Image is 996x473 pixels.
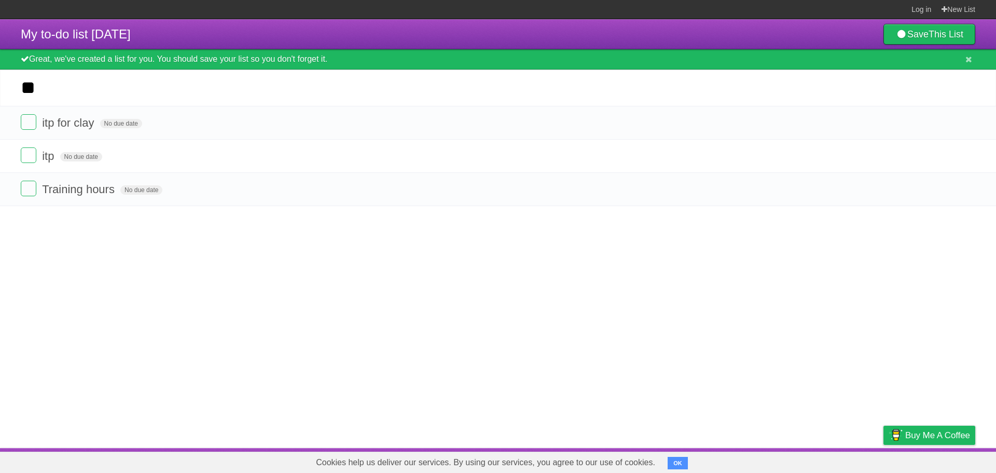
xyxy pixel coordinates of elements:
[745,451,767,470] a: About
[21,181,36,196] label: Done
[883,24,975,45] a: SaveThis List
[120,185,162,195] span: No due date
[883,426,975,445] a: Buy me a coffee
[21,147,36,163] label: Done
[42,183,117,196] span: Training hours
[929,29,963,39] b: This List
[835,451,857,470] a: Terms
[780,451,822,470] a: Developers
[870,451,897,470] a: Privacy
[905,426,970,444] span: Buy me a coffee
[42,150,57,163] span: itp
[21,27,131,41] span: My to-do list [DATE]
[306,452,666,473] span: Cookies help us deliver our services. By using our services, you agree to our use of cookies.
[910,451,975,470] a: Suggest a feature
[21,114,36,130] label: Done
[60,152,102,161] span: No due date
[42,116,96,129] span: itp for clay
[100,119,142,128] span: No due date
[668,457,688,469] button: OK
[889,426,903,444] img: Buy me a coffee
